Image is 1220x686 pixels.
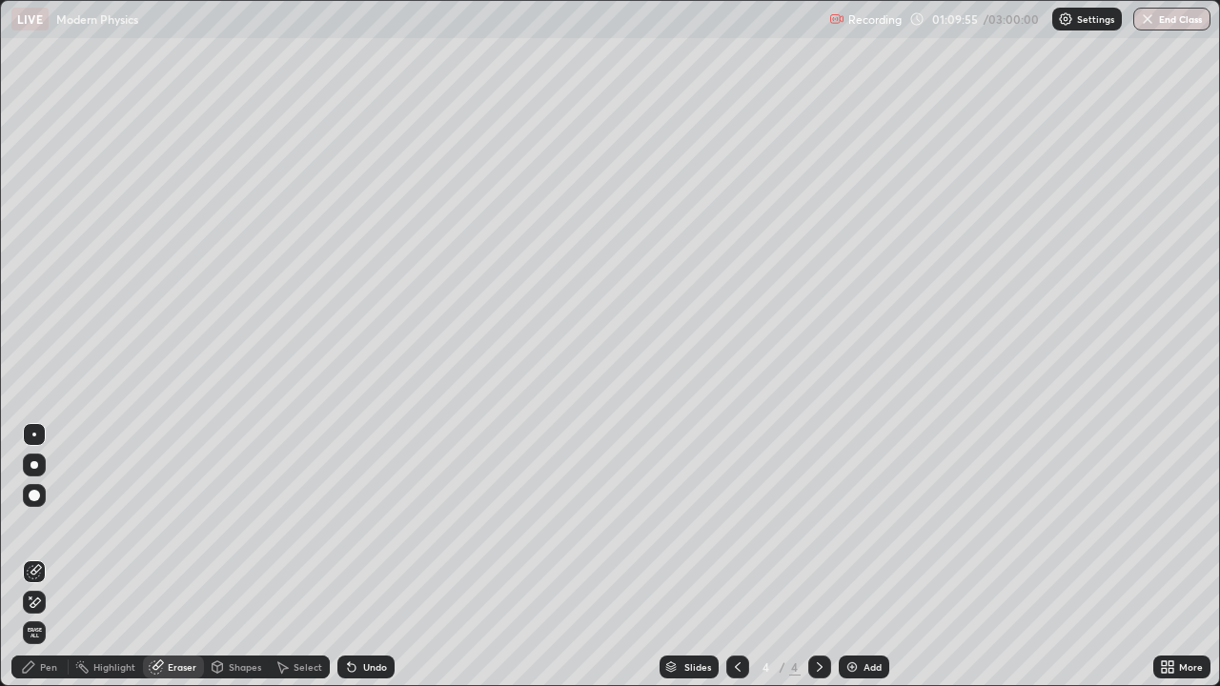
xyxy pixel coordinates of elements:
p: LIVE [17,11,43,27]
div: Pen [40,662,57,672]
div: 4 [757,661,776,673]
p: Recording [848,12,902,27]
div: Shapes [229,662,261,672]
p: Settings [1077,14,1114,24]
div: 4 [789,658,801,676]
div: Eraser [168,662,196,672]
div: Select [294,662,322,672]
span: Erase all [24,627,45,638]
div: / [780,661,785,673]
div: Undo [363,662,387,672]
img: class-settings-icons [1058,11,1073,27]
button: End Class [1133,8,1210,30]
img: add-slide-button [844,659,860,675]
p: Modern Physics [56,11,138,27]
img: recording.375f2c34.svg [829,11,844,27]
div: More [1179,662,1203,672]
div: Add [864,662,882,672]
div: Highlight [93,662,135,672]
div: Slides [684,662,711,672]
img: end-class-cross [1140,11,1155,27]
